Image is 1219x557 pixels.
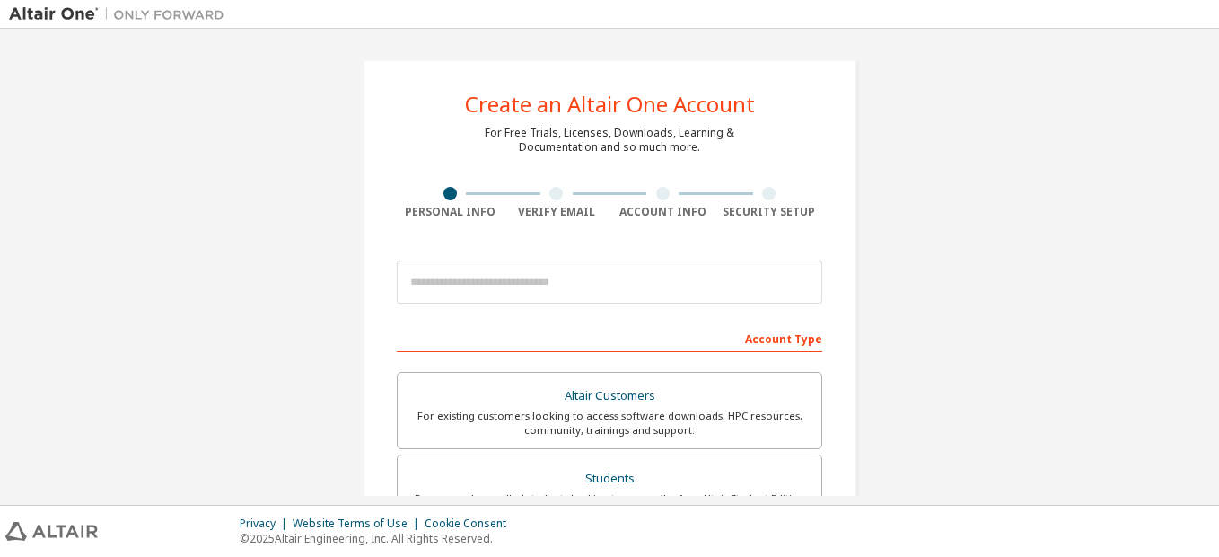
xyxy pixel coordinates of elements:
img: Altair One [9,5,233,23]
img: altair_logo.svg [5,522,98,541]
div: Students [408,466,811,491]
div: For currently enrolled students looking to access the free Altair Student Edition bundle and all ... [408,491,811,520]
div: Cookie Consent [425,517,517,531]
div: For existing customers looking to access software downloads, HPC resources, community, trainings ... [408,409,811,438]
div: Personal Info [397,205,504,219]
div: Verify Email [504,205,610,219]
p: © 2025 Altair Engineering, Inc. All Rights Reserved. [240,531,517,546]
div: For Free Trials, Licenses, Downloads, Learning & Documentation and so much more. [485,126,734,155]
div: Website Terms of Use [293,517,425,531]
div: Create an Altair One Account [465,93,755,115]
div: Security Setup [716,205,823,219]
div: Account Info [609,205,716,219]
div: Altair Customers [408,384,811,409]
div: Privacy [240,517,293,531]
div: Account Type [397,323,822,352]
